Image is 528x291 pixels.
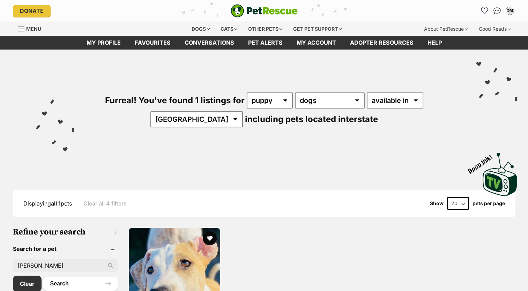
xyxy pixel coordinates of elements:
[13,259,118,272] input: Toby
[245,114,378,124] span: including pets located interstate
[23,200,72,207] span: Displaying pets
[187,22,215,36] div: Dogs
[13,246,118,252] header: Search for a pet
[241,36,290,50] a: Pet alerts
[128,36,178,50] a: Favourites
[430,201,444,206] span: Show
[51,200,61,207] strong: all 1
[493,7,501,14] img: chat-41dd97257d64d25036548639549fe6c8038ab92f7586957e7f3b1b290dea8141.svg
[83,200,127,207] a: Clear all 4 filters
[290,36,343,50] a: My account
[13,5,51,17] a: Donate
[483,147,518,197] a: Boop this!
[13,227,118,237] h3: Refine your search
[231,4,298,17] a: PetRescue
[467,149,499,174] span: Boop this!
[243,22,287,36] div: Other pets
[419,22,473,36] div: About PetRescue
[479,5,515,16] ul: Account quick links
[288,22,347,36] div: Get pet support
[421,36,449,50] a: Help
[80,36,128,50] a: My profile
[474,22,515,36] div: Good Reads
[216,22,242,36] div: Cats
[473,201,505,206] label: pets per page
[343,36,421,50] a: Adopter resources
[18,22,46,35] a: Menu
[26,26,41,32] span: Menu
[231,4,298,17] img: logo-e224e6f780fb5917bec1dbf3a21bbac754714ae5b6737aabdf751b685950b380.svg
[203,231,217,245] button: favourite
[492,5,503,16] a: Conversations
[178,36,241,50] a: conversations
[479,5,490,16] a: Favourites
[43,277,118,291] button: Search
[105,95,245,105] span: Furreal! You've found 1 listings for
[483,153,518,196] img: PetRescue TV logo
[506,7,513,14] div: DM
[504,5,515,16] button: My account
